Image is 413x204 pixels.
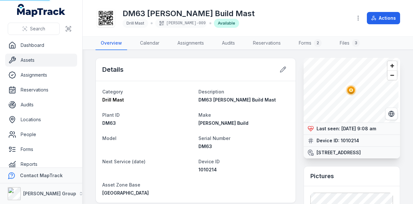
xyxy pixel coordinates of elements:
[5,54,77,67] a: Assets
[310,172,334,181] h3: Pictures
[317,125,340,132] strong: Last seen:
[96,37,127,50] a: Overview
[341,137,359,144] strong: 1010214
[102,190,149,196] span: [GEOGRAPHIC_DATA]
[123,8,255,19] h1: DM63 [PERSON_NAME] Build Mast
[198,167,217,172] span: 1010214
[314,39,322,47] div: 2
[5,113,77,126] a: Locations
[102,112,120,118] span: Plant ID
[102,159,146,164] span: Next Service (date)
[198,89,224,94] span: Description
[5,69,77,81] a: Assignments
[5,98,77,111] a: Audits
[5,128,77,141] a: People
[367,12,400,24] button: Actions
[352,39,360,47] div: 3
[172,37,209,50] a: Assignments
[102,182,140,188] span: Asset Zone Base
[102,135,116,141] span: Model
[102,89,123,94] span: Category
[317,149,361,156] strong: [STREET_ADDRESS]
[5,83,77,96] a: Reservations
[217,37,240,50] a: Audits
[17,4,65,17] a: MapTrack
[126,21,144,26] span: Drill Mast
[198,135,230,141] span: Serial Number
[102,120,116,126] span: DM63
[20,173,63,178] strong: Contact MapTrack
[198,144,212,149] span: DM63
[102,97,124,102] span: Drill Mast
[8,23,60,35] button: Search
[317,137,339,144] strong: Device ID:
[5,158,77,171] a: Reports
[5,39,77,52] a: Dashboard
[198,112,211,118] span: Make
[294,37,327,50] a: Forms2
[335,37,365,50] a: Files3
[30,26,45,32] span: Search
[198,159,220,164] span: Device ID
[388,70,397,80] button: Zoom out
[341,126,376,131] span: [DATE] 9:08 am
[102,65,124,74] h2: Details
[23,191,76,196] strong: [PERSON_NAME] Group
[388,61,397,70] button: Zoom in
[198,120,248,126] span: [PERSON_NAME] Build
[214,19,239,28] div: Available
[155,19,207,28] div: [PERSON_NAME]-009
[304,58,398,123] canvas: Map
[198,97,276,102] span: DM63 [PERSON_NAME] Build Mast
[385,108,398,120] button: Switch to Satellite View
[135,37,165,50] a: Calendar
[5,143,77,156] a: Forms
[341,126,376,131] time: 13/08/2025, 9:08:52 am
[248,37,286,50] a: Reservations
